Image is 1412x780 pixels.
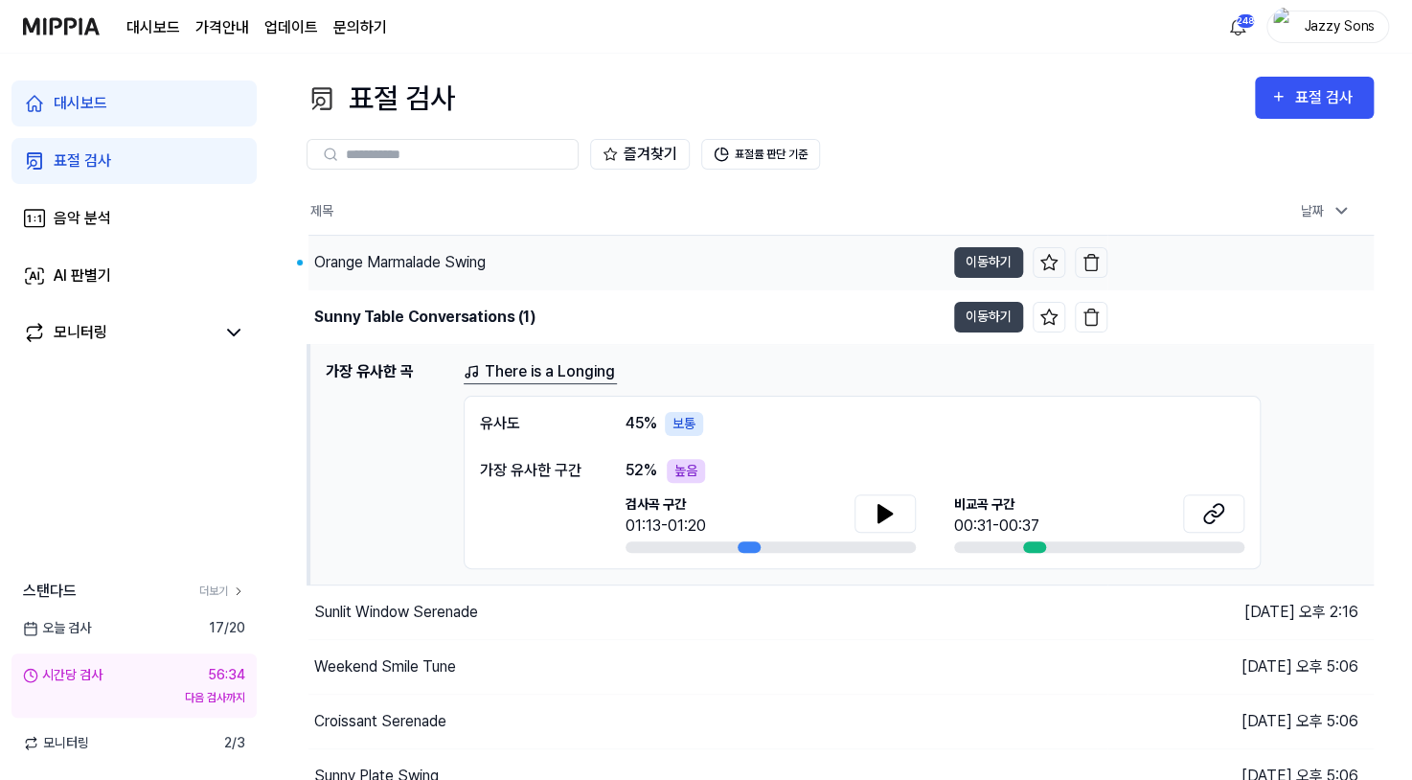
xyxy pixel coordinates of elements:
[464,360,617,384] a: There is a Longing
[308,189,1107,235] th: 제목
[954,302,1023,333] button: 이동하기
[307,77,455,120] div: 표절 검사
[54,207,111,230] div: 음악 분석
[590,139,690,170] button: 즐겨찾기
[326,360,448,569] h1: 가장 유사한 곡
[23,618,91,638] span: 오늘 검사
[1107,639,1374,694] td: [DATE] 오후 5:06
[1107,585,1374,639] td: [DATE] 오후 2:16
[1273,8,1296,46] img: profile
[626,412,657,435] span: 45 %
[23,689,245,706] div: 다음 검사까지
[54,149,111,172] div: 표절 검사
[1107,694,1374,748] td: [DATE] 오후 5:06
[314,306,535,329] div: Sunny Table Conversations (1)
[54,264,111,287] div: AI 판별기
[126,16,180,39] a: 대시보드
[23,580,77,603] span: 스탠다드
[1266,11,1389,43] button: profileJazzy Sons
[333,16,387,39] a: 문의하기
[1294,85,1358,110] div: 표절 검사
[23,321,215,344] a: 모니터링
[54,321,107,344] div: 모니터링
[626,494,706,515] span: 검사곡 구간
[314,655,456,678] div: Weekend Smile Tune
[208,665,245,685] div: 56:34
[954,247,1023,278] button: 이동하기
[11,80,257,126] a: 대시보드
[1293,195,1358,227] div: 날짜
[667,459,705,483] div: 높음
[1222,11,1253,42] button: 알림248
[314,710,446,733] div: Croissant Serenade
[23,733,89,753] span: 모니터링
[314,601,478,624] div: Sunlit Window Serenade
[54,92,107,115] div: 대시보드
[199,583,245,600] a: 더보기
[1236,13,1255,29] div: 248
[11,138,257,184] a: 표절 검사
[314,251,486,274] div: Orange Marmalade Swing
[11,253,257,299] a: AI 판별기
[1107,235,1374,289] td: [DATE] 오후 2:17
[1082,253,1101,272] img: delete
[195,16,249,39] button: 가격안내
[480,459,587,482] div: 가장 유사한 구간
[626,459,657,482] span: 52 %
[1226,15,1249,38] img: 알림
[665,412,703,436] div: 보통
[1082,308,1101,327] img: delete
[1255,77,1374,119] button: 표절 검사
[224,733,245,753] span: 2 / 3
[1302,15,1377,36] div: Jazzy Sons
[23,665,102,685] div: 시간당 검사
[1107,289,1374,344] td: [DATE] 오후 2:16
[11,195,257,241] a: 음악 분석
[480,412,587,436] div: 유사도
[264,16,318,39] a: 업데이트
[209,618,245,638] span: 17 / 20
[954,494,1039,515] span: 비교곡 구간
[954,515,1039,538] div: 00:31-00:37
[701,139,820,170] button: 표절률 판단 기준
[626,515,706,538] div: 01:13-01:20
